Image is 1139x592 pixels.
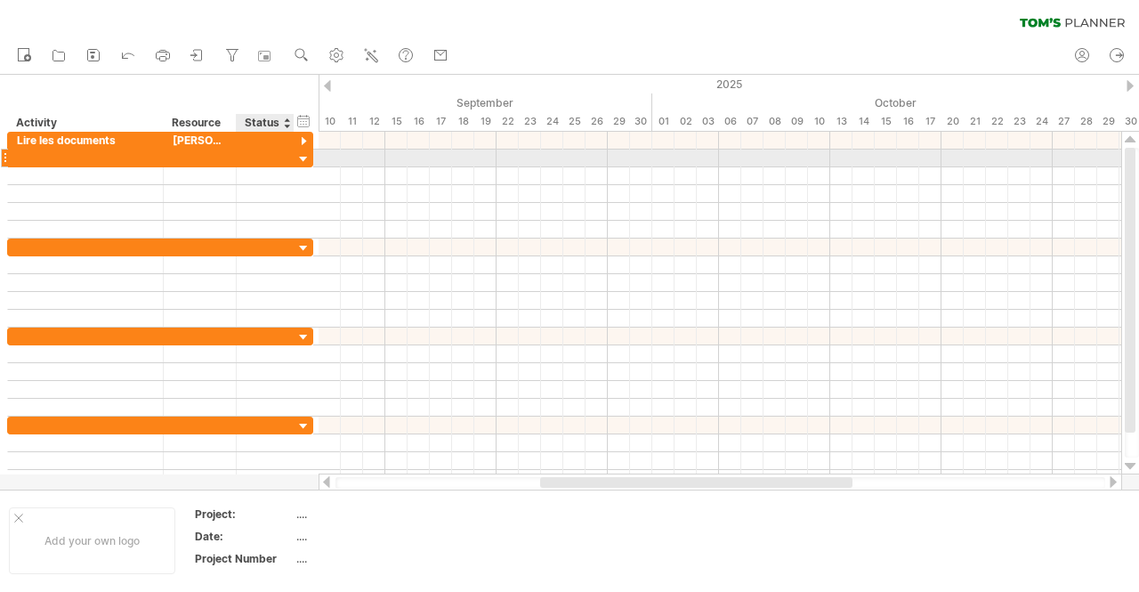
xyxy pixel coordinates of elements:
[363,112,385,131] div: Friday, 12 September 2025
[519,112,541,131] div: Tuesday, 23 September 2025
[630,112,652,131] div: Tuesday, 30 September 2025
[452,112,474,131] div: Thursday, 18 September 2025
[675,112,697,131] div: Thursday, 2 October 2025
[897,112,919,131] div: Thursday, 16 October 2025
[808,112,830,131] div: Friday, 10 October 2025
[964,112,986,131] div: Tuesday, 21 October 2025
[497,112,519,131] div: Monday, 22 September 2025
[408,112,430,131] div: Tuesday, 16 September 2025
[652,112,675,131] div: Wednesday, 1 October 2025
[563,112,586,131] div: Thursday, 25 September 2025
[430,112,452,131] div: Wednesday, 17 September 2025
[1075,112,1097,131] div: Tuesday, 28 October 2025
[763,112,786,131] div: Wednesday, 8 October 2025
[986,112,1008,131] div: Wednesday, 22 October 2025
[16,114,153,132] div: Activity
[245,114,284,132] div: Status
[1008,112,1030,131] div: Thursday, 23 October 2025
[296,551,446,566] div: ....
[919,112,941,131] div: Friday, 17 October 2025
[586,112,608,131] div: Friday, 26 September 2025
[697,112,719,131] div: Friday, 3 October 2025
[296,507,446,522] div: ....
[9,507,175,574] div: Add your own logo
[195,529,293,544] div: Date:
[786,112,808,131] div: Thursday, 9 October 2025
[719,112,741,131] div: Monday, 6 October 2025
[830,112,852,131] div: Monday, 13 October 2025
[941,112,964,131] div: Monday, 20 October 2025
[1053,112,1075,131] div: Monday, 27 October 2025
[1030,112,1053,131] div: Friday, 24 October 2025
[1097,112,1119,131] div: Wednesday, 29 October 2025
[173,132,227,149] div: [PERSON_NAME]
[319,112,341,131] div: Wednesday, 10 September 2025
[341,112,363,131] div: Thursday, 11 September 2025
[474,112,497,131] div: Friday, 19 September 2025
[608,112,630,131] div: Monday, 29 September 2025
[541,112,563,131] div: Wednesday, 24 September 2025
[163,93,652,112] div: September 2025
[852,112,875,131] div: Tuesday, 14 October 2025
[385,112,408,131] div: Monday, 15 September 2025
[741,112,763,131] div: Tuesday, 7 October 2025
[195,507,293,522] div: Project:
[195,551,293,566] div: Project Number
[172,114,226,132] div: Resource
[296,529,446,544] div: ....
[17,132,154,149] div: Lire les documents
[875,112,897,131] div: Wednesday, 15 October 2025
